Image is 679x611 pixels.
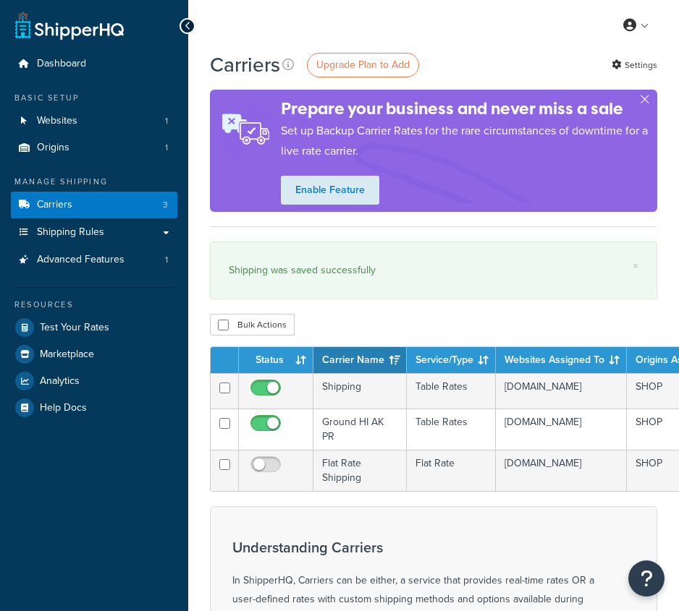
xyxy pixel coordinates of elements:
[40,349,94,361] span: Marketplace
[37,142,69,154] span: Origins
[612,55,657,75] a: Settings
[165,115,168,127] span: 1
[210,51,280,79] h1: Carriers
[407,450,496,491] td: Flat Rate
[37,226,104,239] span: Shipping Rules
[313,450,407,491] td: Flat Rate Shipping
[239,347,313,373] th: Status: activate to sort column ascending
[37,58,86,70] span: Dashboard
[11,92,177,104] div: Basic Setup
[37,115,77,127] span: Websites
[11,134,177,161] li: Origins
[37,254,125,266] span: Advanced Features
[11,108,177,134] a: Websites 1
[628,560,665,597] button: Open Resource Center
[11,395,177,421] a: Help Docs
[11,368,177,394] a: Analytics
[313,347,407,373] th: Carrier Name: activate to sort column ascending
[11,219,177,246] a: Shipping Rules
[11,176,177,188] div: Manage Shipping
[210,314,295,336] button: Bulk Actions
[163,199,168,211] span: 3
[11,192,177,218] a: Carriers 3
[281,121,657,161] p: Set up Backup Carrier Rates for the rare circumstances of downtime for a live rate carrier.
[11,51,177,77] a: Dashboard
[281,97,657,121] h4: Prepare your business and never miss a sale
[496,450,627,491] td: [DOMAIN_NAME]
[40,375,80,388] span: Analytics
[281,176,379,205] a: Enable Feature
[11,108,177,134] li: Websites
[313,373,407,409] td: Shipping
[496,347,627,373] th: Websites Assigned To: activate to sort column ascending
[407,409,496,450] td: Table Rates
[313,409,407,450] td: Ground HI AK PR
[407,373,496,409] td: Table Rates
[633,260,638,272] a: ×
[229,260,638,281] div: Shipping was saved successfully
[307,53,419,77] a: Upgrade Plan to Add
[165,142,168,154] span: 1
[15,11,124,40] a: ShipperHQ Home
[11,299,177,311] div: Resources
[40,322,109,334] span: Test Your Rates
[11,315,177,341] a: Test Your Rates
[316,57,410,72] span: Upgrade Plan to Add
[11,341,177,367] a: Marketplace
[40,402,87,414] span: Help Docs
[11,134,177,161] a: Origins 1
[210,98,281,160] img: ad-rules-rateshop-fe6ec290ccb7230408bd80ed9643f0289d75e0ffd9eb532fc0e269fcd187b520.png
[496,409,627,450] td: [DOMAIN_NAME]
[11,247,177,273] a: Advanced Features 1
[11,192,177,218] li: Carriers
[232,539,594,555] h3: Understanding Carriers
[165,254,168,266] span: 1
[407,347,496,373] th: Service/Type: activate to sort column ascending
[11,247,177,273] li: Advanced Features
[37,199,72,211] span: Carriers
[496,373,627,409] td: [DOMAIN_NAME]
